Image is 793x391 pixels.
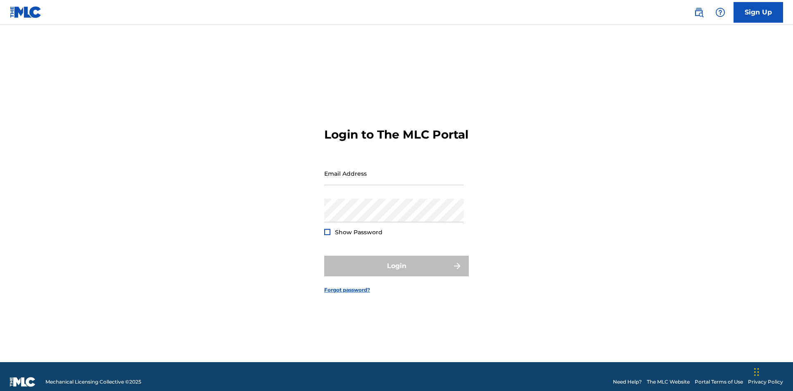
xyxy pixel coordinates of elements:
[613,378,642,386] a: Need Help?
[324,127,468,142] h3: Login to The MLC Portal
[335,228,382,236] span: Show Password
[752,351,793,391] iframe: Chat Widget
[694,7,704,17] img: search
[691,4,707,21] a: Public Search
[45,378,141,386] span: Mechanical Licensing Collective © 2025
[734,2,783,23] a: Sign Up
[715,7,725,17] img: help
[712,4,729,21] div: Help
[748,378,783,386] a: Privacy Policy
[647,378,690,386] a: The MLC Website
[10,377,36,387] img: logo
[754,360,759,384] div: Drag
[10,6,42,18] img: MLC Logo
[324,286,370,294] a: Forgot password?
[695,378,743,386] a: Portal Terms of Use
